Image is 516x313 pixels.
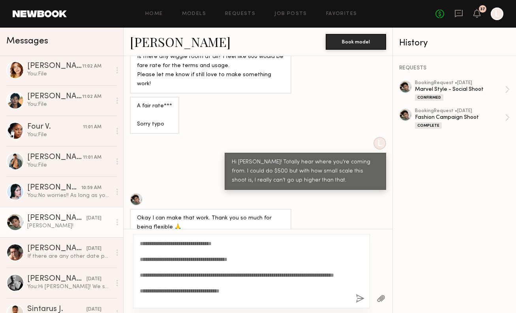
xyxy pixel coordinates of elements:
span: Messages [6,37,48,46]
div: History [399,39,510,48]
div: You: File [27,70,111,78]
div: You: File [27,131,111,139]
div: [PERSON_NAME] [27,214,86,222]
div: [PERSON_NAME] [27,62,82,70]
div: 11:01 AM [83,154,101,161]
div: booking Request • [DATE] [415,81,505,86]
div: You: No worries!! As long as your hair is somewhat styled, we're flexible [27,192,111,199]
div: [PERSON_NAME] [27,275,86,283]
div: If there are any other date possibilities count me in ! [27,253,111,260]
button: Book model [326,34,386,50]
div: Fashion Campaign Shoot [415,114,505,121]
a: Favorites [326,11,357,17]
div: Hi [PERSON_NAME]! Totally hear where you're coming from. I could do $500 but with how small scale... [232,158,379,185]
div: 10:59 AM [81,184,101,192]
a: Requests [225,11,255,17]
div: [PERSON_NAME] [27,154,83,161]
div: Confirmed [415,94,443,101]
div: I understand. Thank you. Is there any wiggle room at all? I feel like 600 would be fare rate for ... [137,43,284,89]
a: Job Posts [274,11,307,17]
a: L [491,7,503,20]
div: [DATE] [86,215,101,222]
div: You: File [27,101,111,108]
a: Home [145,11,163,17]
a: [PERSON_NAME] [130,33,231,50]
a: bookingRequest •[DATE]Marvel Style - Social ShootConfirmed [415,81,510,101]
div: Complete [415,122,442,129]
div: [PERSON_NAME] [27,93,82,101]
a: bookingRequest •[DATE]Fashion Campaign ShootComplete [415,109,510,129]
div: [DATE] [86,276,101,283]
div: 11:02 AM [82,93,101,101]
a: Models [182,11,206,17]
div: [DATE] [86,245,101,253]
div: Marvel Style - Social Shoot [415,86,505,93]
div: 37 [480,7,485,11]
div: 11:02 AM [82,63,101,70]
div: [PERSON_NAME] [27,245,86,253]
div: [PERSON_NAME] [27,184,81,192]
div: You: File [27,161,111,169]
a: Book model [326,38,386,45]
div: booking Request • [DATE] [415,109,505,114]
div: REQUESTS [399,66,510,71]
div: You: Hi [PERSON_NAME]! We sent over a request a few days ago for a shoot for Marvel socials [DATE... [27,283,111,291]
div: [PERSON_NAME]! [27,222,111,230]
div: Four V. [27,123,83,131]
div: A fair rate*** Sorry typo [137,102,172,129]
div: 11:01 AM [83,124,101,131]
div: Okay I can make that work. Thank you so much for being flexible 🙏 [137,214,284,232]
